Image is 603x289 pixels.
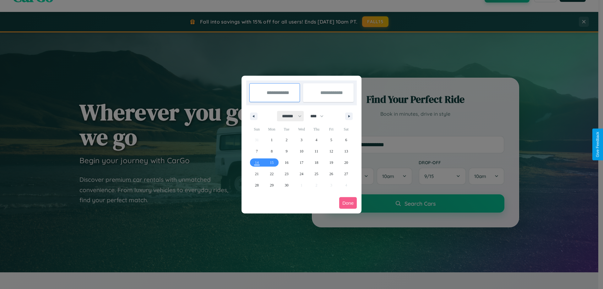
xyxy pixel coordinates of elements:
span: 17 [300,157,303,168]
span: Fri [324,124,339,134]
button: 2 [279,134,294,146]
span: 15 [270,157,274,168]
span: 30 [285,180,289,191]
span: Thu [309,124,324,134]
span: 3 [301,134,302,146]
span: 14 [255,157,259,168]
span: 29 [270,180,274,191]
div: Give Feedback [595,132,600,157]
button: 15 [264,157,279,168]
button: 12 [324,146,339,157]
button: 14 [249,157,264,168]
span: 27 [344,168,348,180]
span: 16 [285,157,289,168]
span: 26 [329,168,333,180]
span: 7 [256,146,258,157]
span: 13 [344,146,348,157]
button: 18 [309,157,324,168]
button: 4 [309,134,324,146]
button: 28 [249,180,264,191]
button: 24 [294,168,309,180]
span: 19 [329,157,333,168]
button: 20 [339,157,354,168]
button: 16 [279,157,294,168]
button: 7 [249,146,264,157]
button: 13 [339,146,354,157]
button: 19 [324,157,339,168]
button: 3 [294,134,309,146]
span: 24 [300,168,303,180]
button: 10 [294,146,309,157]
button: 30 [279,180,294,191]
span: 25 [314,168,318,180]
span: 1 [271,134,273,146]
span: Tue [279,124,294,134]
button: 21 [249,168,264,180]
span: 22 [270,168,274,180]
button: 9 [279,146,294,157]
button: 26 [324,168,339,180]
button: 23 [279,168,294,180]
span: 6 [345,134,347,146]
button: 6 [339,134,354,146]
span: 21 [255,168,259,180]
span: 2 [286,134,288,146]
button: 27 [339,168,354,180]
span: 10 [300,146,303,157]
button: 25 [309,168,324,180]
button: 17 [294,157,309,168]
span: Sun [249,124,264,134]
button: 29 [264,180,279,191]
span: 20 [344,157,348,168]
button: 11 [309,146,324,157]
button: 22 [264,168,279,180]
span: 5 [330,134,332,146]
button: Done [339,197,357,209]
span: Wed [294,124,309,134]
span: 9 [286,146,288,157]
span: 12 [329,146,333,157]
span: 8 [271,146,273,157]
span: 4 [315,134,317,146]
span: 28 [255,180,259,191]
span: Mon [264,124,279,134]
button: 5 [324,134,339,146]
span: 18 [314,157,318,168]
button: 1 [264,134,279,146]
button: 8 [264,146,279,157]
span: Sat [339,124,354,134]
span: 11 [315,146,318,157]
span: 23 [285,168,289,180]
